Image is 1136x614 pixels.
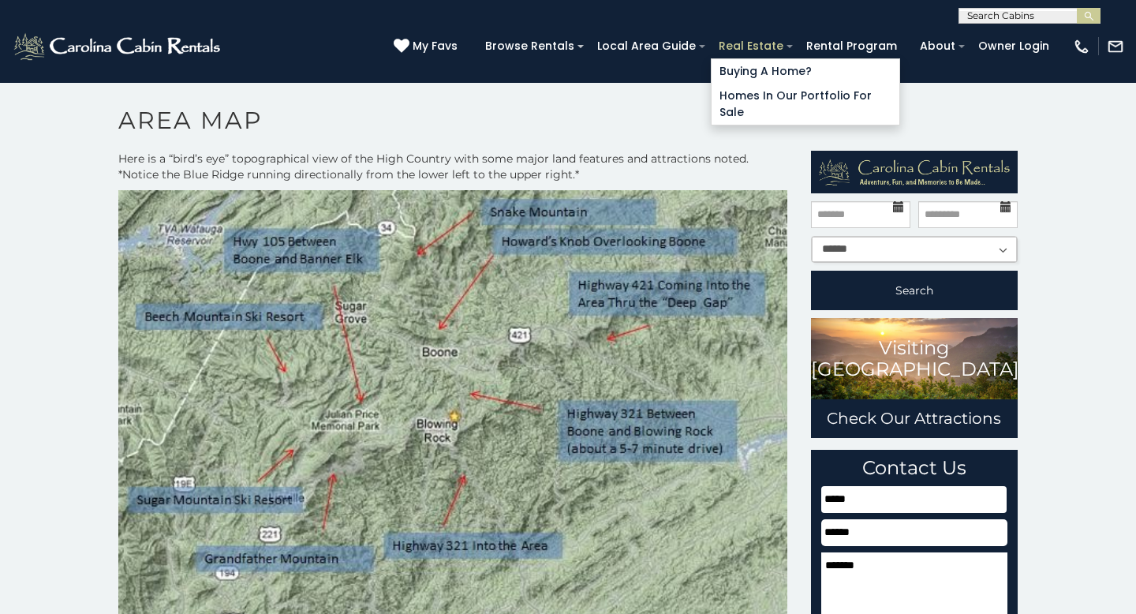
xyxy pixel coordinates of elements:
[811,338,1018,380] h3: Visiting [GEOGRAPHIC_DATA]
[811,271,1018,310] button: Search
[477,34,582,58] a: Browse Rentals
[798,34,905,58] a: Rental Program
[106,106,1029,151] h1: Area Map
[712,84,899,125] a: Homes in Our Portfolio For Sale
[821,458,1008,478] h3: Contact Us
[1073,38,1090,55] img: phone-regular-white.png
[912,34,963,58] a: About
[589,34,704,58] a: Local Area Guide
[394,38,461,55] a: My Favs
[712,59,899,84] a: Buying A Home?
[1107,38,1124,55] img: mail-regular-white.png
[12,31,225,62] img: White-1-2.png
[413,38,458,54] span: My Favs
[118,151,787,182] p: Here is a “bird’s eye” topographical view of the High Country with some major land features and a...
[811,399,1018,438] a: Check Our Attractions
[711,34,791,58] a: Real Estate
[970,34,1057,58] a: Owner Login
